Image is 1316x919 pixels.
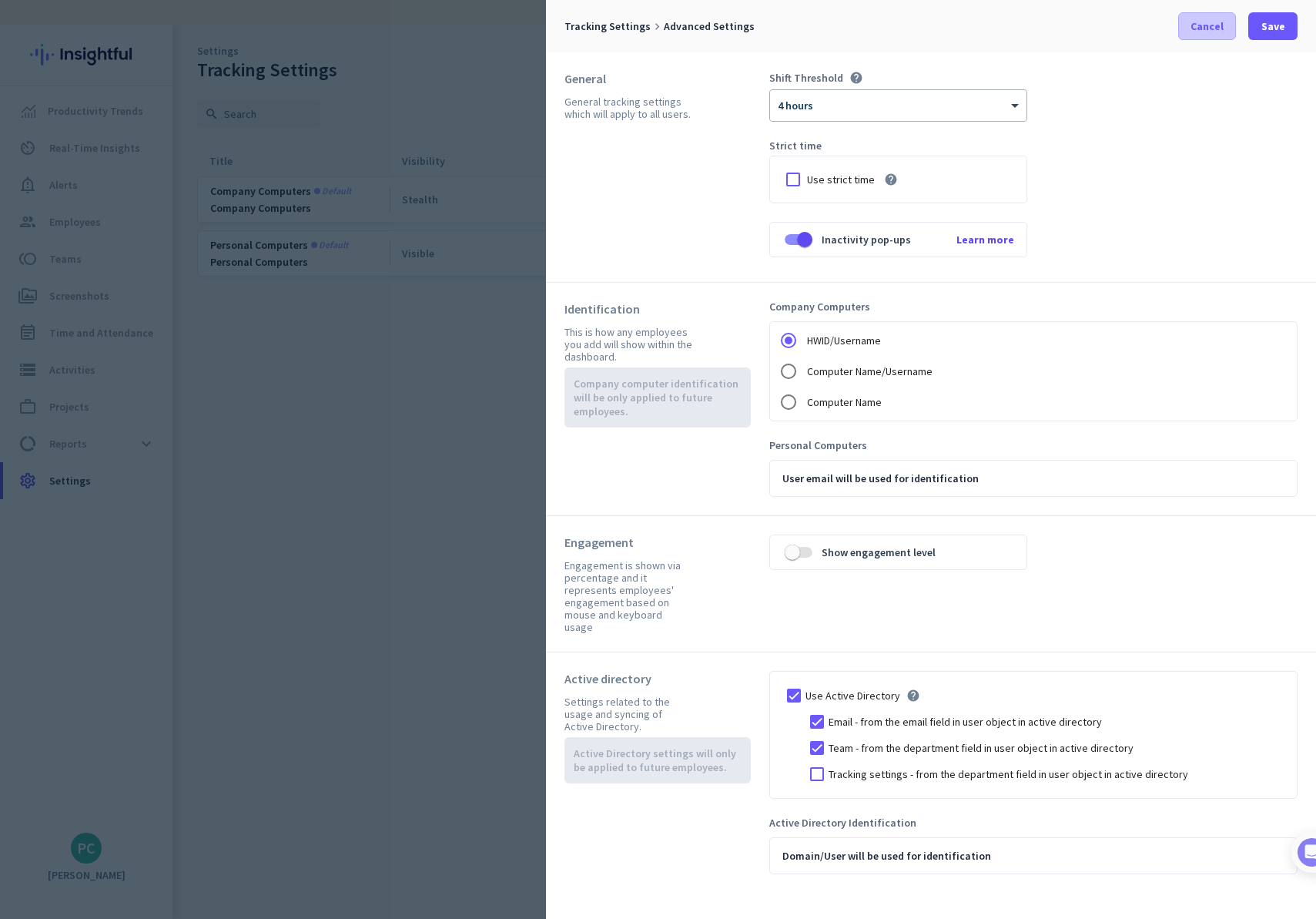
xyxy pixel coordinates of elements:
[25,40,37,52] img: website_grey.svg
[807,395,882,409] span: Computer Name
[59,433,178,449] button: Mark as completed
[812,545,936,560] label: Show engagement level
[773,325,933,418] mat-radio-group: Select an option
[807,172,875,187] span: Use strict time
[564,671,692,686] div: Active directory
[180,519,205,530] span: Help
[769,72,843,83] div: Shift Threshold
[1261,18,1285,34] span: Save
[956,233,1014,247] span: Learn more
[564,301,692,317] div: Identification
[59,268,261,283] div: Add employees
[270,6,298,34] div: Close
[664,19,755,33] span: Advanced Settings
[22,59,286,115] div: 🎊 Welcome to Insightful! 🎊
[574,377,742,418] p: Company computer identification will be only applied to future employees.
[253,519,286,530] span: Tasks
[42,89,54,102] img: tab_domain_overview_orange.svg
[782,849,991,863] span: Domain/User will be used for identification
[807,364,933,378] span: Computer Name/Username
[22,519,54,530] span: Home
[829,714,1102,729] span: Email - from the email field in user object in active directory
[25,25,37,37] img: logo_orange.svg
[22,115,286,152] div: You're just a few steps away from completing the essential app setup
[231,481,308,542] button: Tasks
[564,96,692,120] div: General tracking settings which will apply to all users.
[564,559,692,633] div: Engagement is shown via percentage and it represents employees' engagement based on mouse and key...
[956,234,1020,245] a: Learn more
[40,40,169,52] div: Domain: [DOMAIN_NAME]
[196,203,293,219] p: About 10 minutes
[59,358,268,401] div: Show me how
[807,334,881,347] span: HWID/Username
[154,481,231,542] button: Help
[564,326,692,363] div: This is how any employees you add will show within the dashboard.
[59,293,268,358] div: It's time to add your employees! This is crucial since Insightful will start collecting their act...
[59,371,168,401] a: Show me how
[170,91,260,101] div: Keywords by Traffic
[131,7,180,33] h1: Tasks
[829,740,1134,756] span: Team - from the department field in user object in active directory
[849,71,863,85] i: help
[884,173,898,186] i: help
[805,688,900,703] span: Use Active Directory
[651,20,664,33] i: keyboard_arrow_right
[812,232,911,247] label: Inactivity pop-ups
[782,471,979,485] span: User email will be used for identification
[769,817,1298,828] label: Active Directory Identification
[769,140,1027,151] label: Strict time
[85,166,253,181] div: [PERSON_NAME] from Insightful
[564,696,692,733] div: Settings related to the usage and syncing of Active Directory.
[59,91,138,101] div: Domain Overview
[15,203,55,219] p: 4 steps
[769,440,1298,451] label: Personal Computers
[1190,18,1224,34] span: Cancel
[564,535,692,550] div: Engagement
[829,766,1188,782] span: Tracking settings - from the department field in user object in active directory
[1248,12,1298,40] button: Save
[153,89,166,102] img: tab_keywords_by_traffic_grey.svg
[28,263,280,287] div: 1Add employees
[1178,12,1236,40] button: Cancel
[55,161,79,186] img: Profile image for Tamara
[564,71,692,86] div: General
[77,481,154,542] button: Messages
[564,19,651,33] span: Tracking Settings
[574,746,742,774] p: Active Directory settings will only be applied to future employees.
[906,689,920,703] i: help
[43,25,75,37] div: v 4.0.25
[769,301,1298,312] label: Company Computers
[89,519,142,530] span: Messages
